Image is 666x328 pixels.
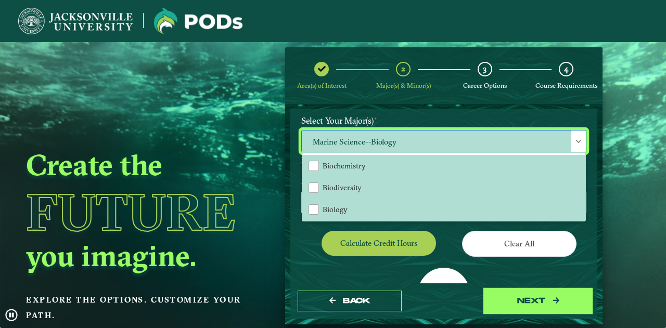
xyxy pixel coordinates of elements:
[154,8,242,34] img: Jacksonville University logo
[462,231,577,256] button: Clear All
[343,296,370,305] span: Back
[301,155,586,165] p: Please select at least one Major
[302,155,585,177] li: Biochemistry
[535,82,597,89] span: Course Requirements
[302,220,585,242] li: Cellular & Molecular Biology
[323,183,362,192] span: Biodiversity
[26,238,260,274] h2: you imagine.
[376,82,431,89] span: Major(s) & Minor(s)
[302,177,585,199] li: Biodiversity
[298,291,402,312] button: Back
[293,111,594,130] label: Select Your Major(s)
[302,130,586,153] span: Marine Science--Biology
[26,292,260,323] p: Explore the options. Customize your path.
[483,64,486,74] span: 3
[323,205,348,214] span: Biology
[486,291,590,312] button: next
[401,64,405,74] span: 2
[374,114,378,122] sup: ⋆
[293,172,594,191] label: Select Your Minor(s)
[297,82,347,89] span: Area(s) of Interest
[26,147,260,183] h2: Create the
[302,198,585,220] li: Biology
[463,82,507,89] span: Career Options
[564,64,568,74] span: 4
[26,187,260,238] h1: Future
[322,231,436,255] button: Calculate credit hours
[18,8,133,34] img: Jacksonville University logo
[323,161,366,170] span: Biochemistry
